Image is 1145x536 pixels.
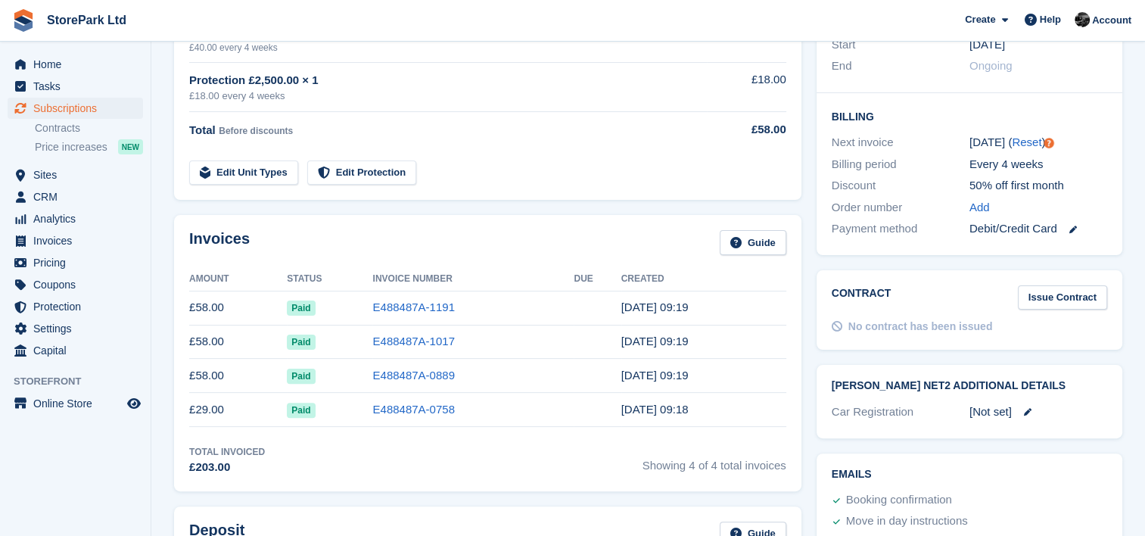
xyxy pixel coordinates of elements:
[33,98,124,119] span: Subscriptions
[832,469,1107,481] h2: Emails
[12,9,35,32] img: stora-icon-8386f47178a22dfd0bd8f6a31ec36ba5ce8667c1dd55bd0f319d3a0aa187defe.svg
[35,140,107,154] span: Price increases
[1040,12,1061,27] span: Help
[189,267,287,291] th: Amount
[33,274,124,295] span: Coupons
[287,403,315,418] span: Paid
[643,445,786,476] span: Showing 4 of 4 total invoices
[621,403,689,416] time: 2025-07-01 08:18:56 UTC
[832,108,1107,123] h2: Billing
[969,220,1107,238] div: Debit/Credit Card
[720,230,786,255] a: Guide
[1012,136,1041,148] a: Reset
[1042,136,1056,150] div: Tooltip anchor
[189,230,250,255] h2: Invoices
[287,335,315,350] span: Paid
[189,160,298,185] a: Edit Unit Types
[189,459,265,476] div: £203.00
[707,121,786,139] div: £58.00
[125,394,143,413] a: Preview store
[189,359,287,393] td: £58.00
[8,274,143,295] a: menu
[1018,285,1107,310] a: Issue Contract
[372,301,454,313] a: E488487A-1191
[287,369,315,384] span: Paid
[189,291,287,325] td: £58.00
[307,160,416,185] a: Edit Protection
[832,134,969,151] div: Next invoice
[574,267,621,291] th: Due
[33,318,124,339] span: Settings
[969,36,1005,54] time: 2025-07-01 00:00:00 UTC
[189,393,287,427] td: £29.00
[8,296,143,317] a: menu
[189,89,707,104] div: £18.00 every 4 weeks
[8,54,143,75] a: menu
[969,156,1107,173] div: Every 4 weeks
[1075,12,1090,27] img: Ryan Mulcahy
[189,325,287,359] td: £58.00
[832,285,891,310] h2: Contract
[219,126,293,136] span: Before discounts
[372,335,454,347] a: E488487A-1017
[287,301,315,316] span: Paid
[1092,13,1131,28] span: Account
[621,301,689,313] time: 2025-09-23 08:19:24 UTC
[8,186,143,207] a: menu
[33,54,124,75] span: Home
[832,36,969,54] div: Start
[8,76,143,97] a: menu
[707,63,786,112] td: £18.00
[118,139,143,154] div: NEW
[287,267,372,291] th: Status
[33,208,124,229] span: Analytics
[189,72,707,89] div: Protection £2,500.00 × 1
[832,177,969,195] div: Discount
[832,156,969,173] div: Billing period
[8,230,143,251] a: menu
[8,318,143,339] a: menu
[621,267,786,291] th: Created
[832,220,969,238] div: Payment method
[33,340,124,361] span: Capital
[8,340,143,361] a: menu
[8,98,143,119] a: menu
[846,491,952,510] div: Booking confirmation
[189,123,216,136] span: Total
[8,208,143,229] a: menu
[33,393,124,414] span: Online Store
[969,199,990,217] a: Add
[35,139,143,155] a: Price increases NEW
[621,369,689,382] time: 2025-07-29 08:19:09 UTC
[33,230,124,251] span: Invoices
[35,121,143,136] a: Contracts
[33,76,124,97] span: Tasks
[846,513,968,531] div: Move in day instructions
[372,403,454,416] a: E488487A-0758
[832,58,969,75] div: End
[969,404,1107,421] div: [Not set]
[965,12,995,27] span: Create
[189,445,265,459] div: Total Invoiced
[14,374,151,389] span: Storefront
[33,186,124,207] span: CRM
[189,41,707,55] div: £40.00 every 4 weeks
[832,404,969,421] div: Car Registration
[33,252,124,273] span: Pricing
[969,59,1013,72] span: Ongoing
[832,199,969,217] div: Order number
[372,267,574,291] th: Invoice Number
[8,252,143,273] a: menu
[33,164,124,185] span: Sites
[621,335,689,347] time: 2025-08-26 08:19:27 UTC
[969,177,1107,195] div: 50% off first month
[8,164,143,185] a: menu
[33,296,124,317] span: Protection
[969,134,1107,151] div: [DATE] ( )
[8,393,143,414] a: menu
[41,8,132,33] a: StorePark Ltd
[832,380,1107,392] h2: [PERSON_NAME] Net2 Additional Details
[372,369,454,382] a: E488487A-0889
[848,319,993,335] div: No contract has been issued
